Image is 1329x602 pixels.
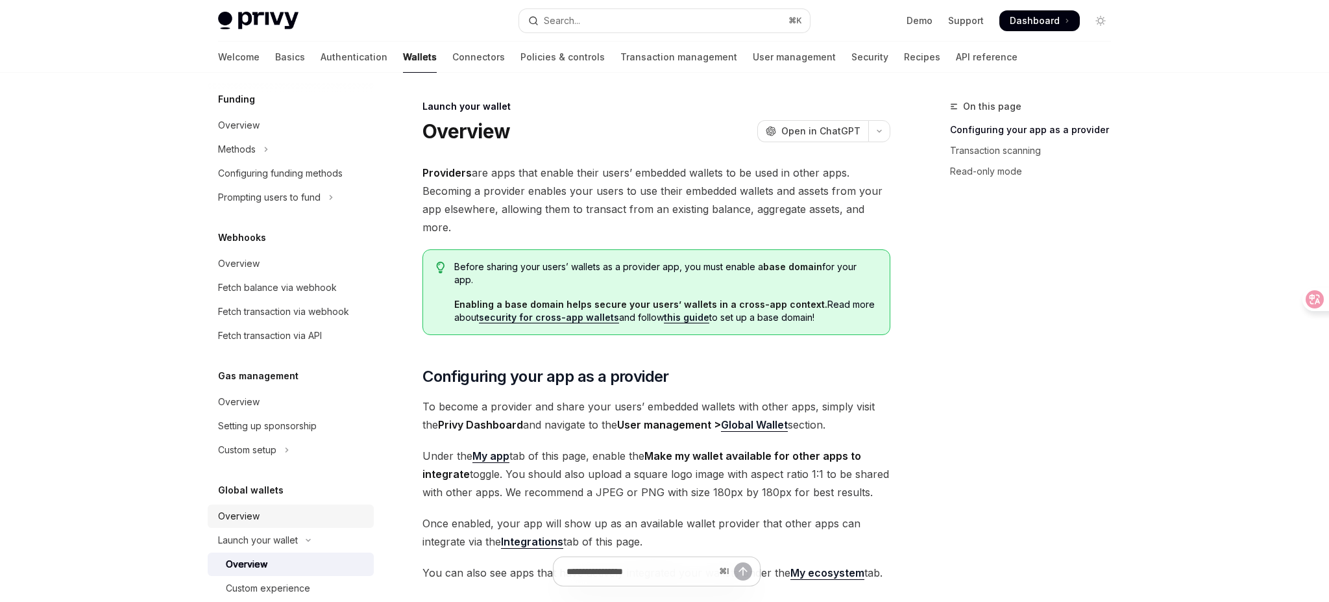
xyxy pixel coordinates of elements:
div: Overview [218,256,260,271]
h5: Funding [218,92,255,107]
div: Custom setup [218,442,276,458]
span: Dashboard [1010,14,1060,27]
a: Basics [275,42,305,73]
button: Toggle Custom setup section [208,438,374,462]
span: Read more about and follow to set up a base domain! [454,298,877,324]
a: Read-only mode [950,161,1121,182]
strong: Privy Dashboard [438,418,523,431]
a: Policies & controls [520,42,605,73]
div: Fetch transaction via webhook [218,304,349,320]
span: Before sharing your users’ wallets as a provider app, you must enable a for your app. [454,260,877,286]
div: Launch your wallet [422,100,890,113]
strong: Providers [422,166,472,179]
h1: Overview [422,119,510,143]
a: Wallets [403,42,437,73]
a: Fetch transaction via webhook [208,300,374,323]
button: Toggle dark mode [1090,10,1111,31]
a: Dashboard [999,10,1080,31]
div: Overview [226,557,267,572]
span: Under the tab of this page, enable the toggle. You should also upload a square logo image with as... [422,447,890,501]
a: Custom experience [208,577,374,600]
a: Configuring funding methods [208,162,374,185]
a: Transaction scanning [950,140,1121,161]
div: Overview [218,394,260,410]
a: Overview [208,505,374,528]
div: Configuring funding methods [218,166,343,181]
h5: Global wallets [218,483,284,498]
h5: Gas management [218,368,299,384]
a: Configuring your app as a provider [950,119,1121,140]
span: To become a provider and share your users’ embedded wallets with other apps, simply visit the and... [422,397,890,434]
button: Send message [734,562,752,581]
div: Fetch balance via webhook [218,280,337,295]
a: Support [948,14,984,27]
a: security for cross-app wallets [479,312,619,323]
span: ⌘ K [788,16,802,26]
a: Security [851,42,888,73]
div: Overview [218,118,260,133]
div: Search... [544,13,580,29]
strong: Make my wallet available for other apps to integrate [422,449,861,481]
a: User management [753,42,836,73]
div: Overview [218,508,260,524]
span: Configuring your app as a provider [422,366,669,387]
span: On this page [963,99,1021,114]
a: Overview [208,390,374,414]
a: Overview [208,252,374,275]
a: Overview [208,114,374,137]
button: Toggle Methods section [208,138,374,161]
a: Global Wallet [721,418,788,432]
a: Setting up sponsorship [208,414,374,438]
svg: Tip [436,262,445,273]
strong: Integrations [501,535,563,548]
a: Fetch balance via webhook [208,276,374,299]
a: Transaction management [620,42,737,73]
a: this guide [664,312,709,323]
h5: Webhooks [218,230,266,245]
input: Ask a question... [567,557,714,586]
a: My app [472,449,509,463]
a: Connectors [452,42,505,73]
strong: My app [472,449,509,462]
div: Launch your wallet [218,533,298,548]
div: Methods [218,142,256,157]
strong: Enabling a base domain helps secure your users’ wallets in a cross-app context. [454,299,827,310]
a: Overview [208,553,374,576]
a: Welcome [218,42,260,73]
span: are apps that enable their users’ embedded wallets to be used in other apps. Becoming a provider ... [422,164,890,236]
div: Prompting users to fund [218,190,321,205]
div: Setting up sponsorship [218,418,317,434]
button: Toggle Launch your wallet section [208,529,374,552]
a: Demo [907,14,933,27]
button: Toggle Prompting users to fund section [208,186,374,209]
button: Open search [519,9,810,32]
span: Open in ChatGPT [781,125,860,138]
strong: User management > [617,418,788,432]
div: Fetch transaction via API [218,328,322,344]
div: Custom experience [226,581,310,596]
a: API reference [956,42,1018,73]
a: Fetch transaction via API [208,324,374,347]
a: Integrations [501,535,563,549]
span: Once enabled, your app will show up as an available wallet provider that other apps can integrate... [422,514,890,551]
strong: base domain [763,261,822,272]
button: Open in ChatGPT [757,120,868,142]
img: light logo [218,12,299,30]
a: Recipes [904,42,940,73]
a: Authentication [321,42,387,73]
